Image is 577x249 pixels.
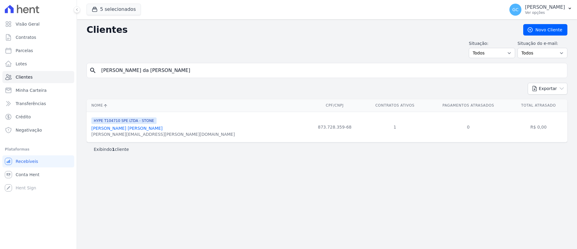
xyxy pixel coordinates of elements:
[2,155,74,167] a: Recebíveis
[94,146,129,152] p: Exibindo cliente
[16,114,31,120] span: Crédito
[5,146,72,153] div: Plataformas
[2,31,74,43] a: Contratos
[16,34,36,40] span: Contratos
[16,87,47,93] span: Minha Carteira
[16,127,42,133] span: Negativação
[2,98,74,110] a: Transferências
[16,74,32,80] span: Clientes
[16,158,38,164] span: Recebíveis
[112,147,115,152] b: 1
[2,169,74,181] a: Conta Hent
[512,8,519,12] span: GC
[2,71,74,83] a: Clientes
[2,58,74,70] a: Lotes
[525,4,565,10] p: [PERSON_NAME]
[2,18,74,30] a: Visão Geral
[16,172,39,178] span: Conta Hent
[91,117,157,124] span: HYPE T104710 SPE LTDA - STONE
[363,99,427,112] th: Contratos Ativos
[517,40,567,47] label: Situação do e-mail:
[307,99,363,112] th: CPF/CNPJ
[510,99,567,112] th: Total Atrasado
[2,124,74,136] a: Negativação
[523,24,567,36] a: Novo Cliente
[2,45,74,57] a: Parcelas
[505,1,577,18] button: GC [PERSON_NAME] Ver opções
[89,67,96,74] i: search
[87,99,307,112] th: Nome
[469,40,515,47] label: Situação:
[363,112,427,142] td: 1
[16,101,46,107] span: Transferências
[98,64,565,76] input: Buscar por nome, CPF ou e-mail
[427,112,510,142] td: 0
[87,4,141,15] button: 5 selecionados
[427,99,510,112] th: Pagamentos Atrasados
[525,10,565,15] p: Ver opções
[16,61,27,67] span: Lotes
[2,84,74,96] a: Minha Carteira
[91,131,235,137] div: [PERSON_NAME][EMAIL_ADDRESS][PERSON_NAME][DOMAIN_NAME]
[87,24,514,35] h2: Clientes
[528,83,567,95] button: Exportar
[91,126,163,131] a: [PERSON_NAME] [PERSON_NAME]
[16,21,40,27] span: Visão Geral
[307,112,363,142] td: 873.728.359-68
[510,112,567,142] td: R$ 0,00
[2,111,74,123] a: Crédito
[16,48,33,54] span: Parcelas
